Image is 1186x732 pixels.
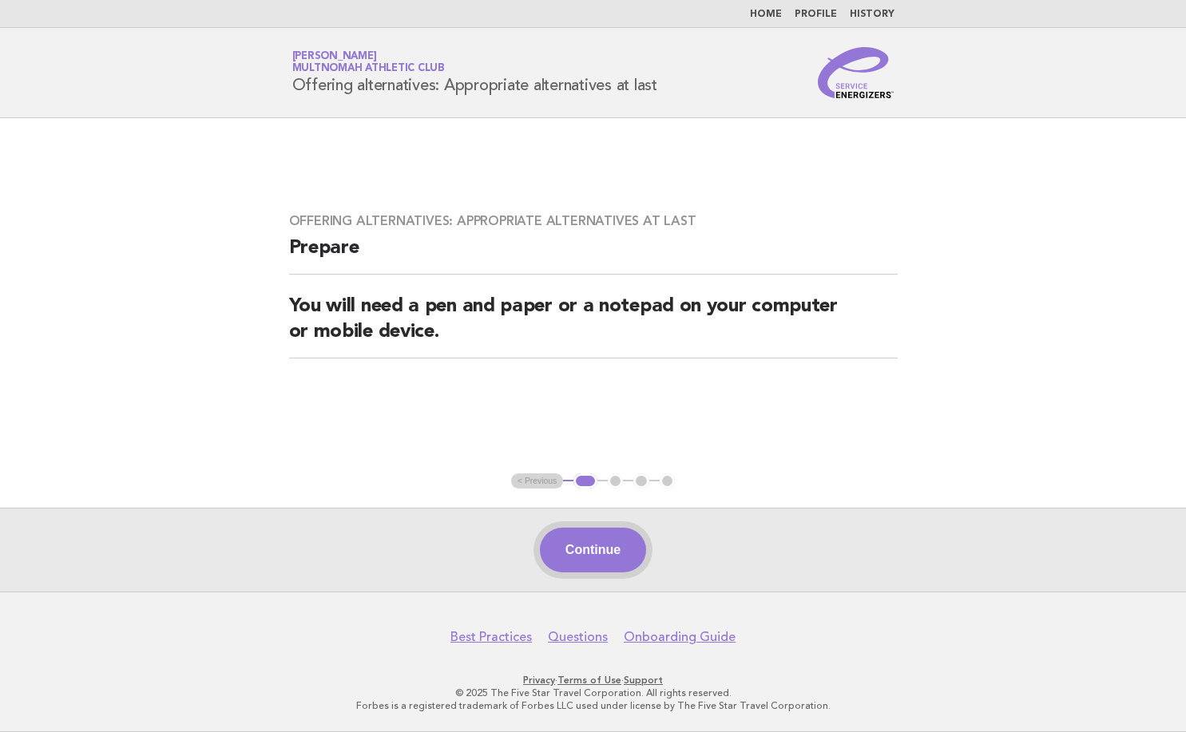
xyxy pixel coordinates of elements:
[450,629,532,645] a: Best Practices
[548,629,608,645] a: Questions
[292,64,445,74] span: Multnomah Athletic Club
[850,10,894,19] a: History
[624,629,736,645] a: Onboarding Guide
[105,686,1082,699] p: © 2025 The Five Star Travel Corporation. All rights reserved.
[105,699,1082,712] p: Forbes is a registered trademark of Forbes LLC used under license by The Five Star Travel Corpora...
[573,473,597,489] button: 1
[292,51,445,73] a: [PERSON_NAME]Multnomah Athletic Club
[523,675,555,686] a: Privacy
[289,213,898,229] h3: Offering alternatives: Appropriate alternatives at last
[540,528,646,572] button: Continue
[750,10,782,19] a: Home
[292,52,657,93] h1: Offering alternatives: Appropriate alternatives at last
[624,675,663,686] a: Support
[105,674,1082,686] p: · ·
[795,10,837,19] a: Profile
[818,47,894,98] img: Service Energizers
[557,675,621,686] a: Terms of Use
[289,294,898,358] h2: You will need a pen and paper or a notepad on your computer or mobile device.
[289,235,898,275] h2: Prepare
